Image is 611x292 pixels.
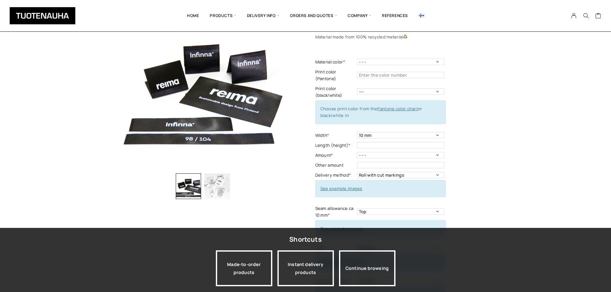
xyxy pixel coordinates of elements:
img: Suomi [419,14,424,17]
div: Shortcuts [289,234,322,245]
a: References [377,5,413,27]
img: Tuotenauha Oy [10,7,75,24]
img: b7c32725-09ce-47bb-a0e3-3e9b7acc3c9a [118,0,288,170]
label: Seam allowance ca 10 mm [315,205,355,219]
label: Delivery method [315,172,355,179]
span: Choose print color from the or black/white.\n [320,106,422,118]
a: Home [182,5,204,27]
label: Print color (black/white) [315,85,355,99]
label: Other amount [315,162,355,169]
label: Amount [315,152,355,159]
a: Made-to-order products [216,250,272,286]
span: Company [342,5,377,27]
span: Delivery info [242,5,284,27]
div: Continue browsing [339,250,395,286]
a: Instant delivery products [277,250,334,286]
label: Print color (Pantone) [315,69,355,82]
a: My Account [568,13,580,19]
label: Material color [315,59,355,65]
a: See example images [320,226,362,231]
span: Orders and quotes [284,5,342,27]
button: Search [580,13,592,19]
a: Cart [595,13,601,20]
a: Pantone color chart [377,106,418,112]
h5: Material made from 100% recycled material [315,34,493,40]
img: Ecological polyester satin 2 [204,173,230,199]
img: ♻️ [403,35,407,39]
a: See example images [320,186,362,191]
input: Enter the color number [357,72,444,78]
label: Length (height) [315,142,355,149]
span: Products [204,5,241,27]
label: Width [315,132,355,139]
